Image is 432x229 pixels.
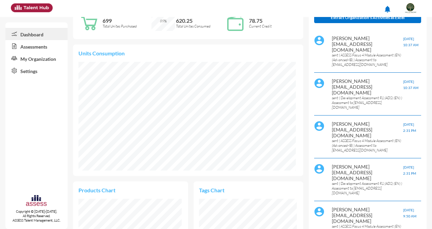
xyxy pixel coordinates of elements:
img: default%20profile%20image.svg [314,121,324,131]
span: [DATE] 10:37 AM [403,80,418,90]
p: sent ( Development Assessment R1 (ADS) (EN) ) Assessment to [EMAIL_ADDRESS][DOMAIN_NAME] [332,95,403,110]
p: Tags Chart [199,187,249,193]
a: Assessments [5,40,68,52]
p: Total Unites Purchased [103,24,151,29]
p: 699 [103,17,151,24]
p: Products Chart [78,187,131,193]
p: sent ( ASSESS Focus 4 Module Assessment (EN) (Advanced-IB) ) Assessment to [EMAIL_ADDRESS][DOMAIN... [332,53,403,67]
span: [DATE] 9:50 AM [403,208,416,218]
a: Dashboard [5,28,68,40]
button: Extract Organization's Activities as Excel [314,12,421,23]
img: default%20profile%20image.svg [314,164,324,174]
span: 89% [160,19,167,23]
p: Total Unites Consumed [176,24,225,29]
p: sent ( ASSESS Focus 4 Module Assessment (EN) (Advanced-IB) ) Assessment to [EMAIL_ADDRESS][DOMAIN... [332,138,403,153]
a: Settings [5,65,68,77]
p: Copyright © [DATE]-[DATE]. All Rights Reserved. ASSESS Talent Management, LLC. [5,209,68,223]
span: [DATE] 10:37 AM [403,37,418,47]
img: default%20profile%20image.svg [314,207,324,217]
span: [DATE] 2:31 PM [403,122,416,133]
a: My Organization [5,52,68,65]
span: [DATE] 2:31 PM [403,165,416,175]
p: 78.75 [249,17,298,24]
p: [PERSON_NAME][EMAIL_ADDRESS][DOMAIN_NAME] [332,207,403,224]
p: [PERSON_NAME][EMAIL_ADDRESS][DOMAIN_NAME] [332,121,403,138]
img: assesscompany-logo.png [25,194,47,208]
p: 620.25 [176,17,225,24]
p: [PERSON_NAME][EMAIL_ADDRESS][DOMAIN_NAME] [332,35,403,53]
mat-icon: notifications [383,5,392,13]
p: sent ( Development Assessment R1 (ADS) (EN) ) Assessment to [EMAIL_ADDRESS][DOMAIN_NAME] [332,181,403,195]
p: [PERSON_NAME][EMAIL_ADDRESS][DOMAIN_NAME] [332,164,403,181]
p: [PERSON_NAME][EMAIL_ADDRESS][DOMAIN_NAME] [332,78,403,95]
p: Units Consumption [78,50,298,56]
p: Current Credit [249,24,298,29]
img: default%20profile%20image.svg [314,78,324,88]
img: default%20profile%20image.svg [314,35,324,46]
